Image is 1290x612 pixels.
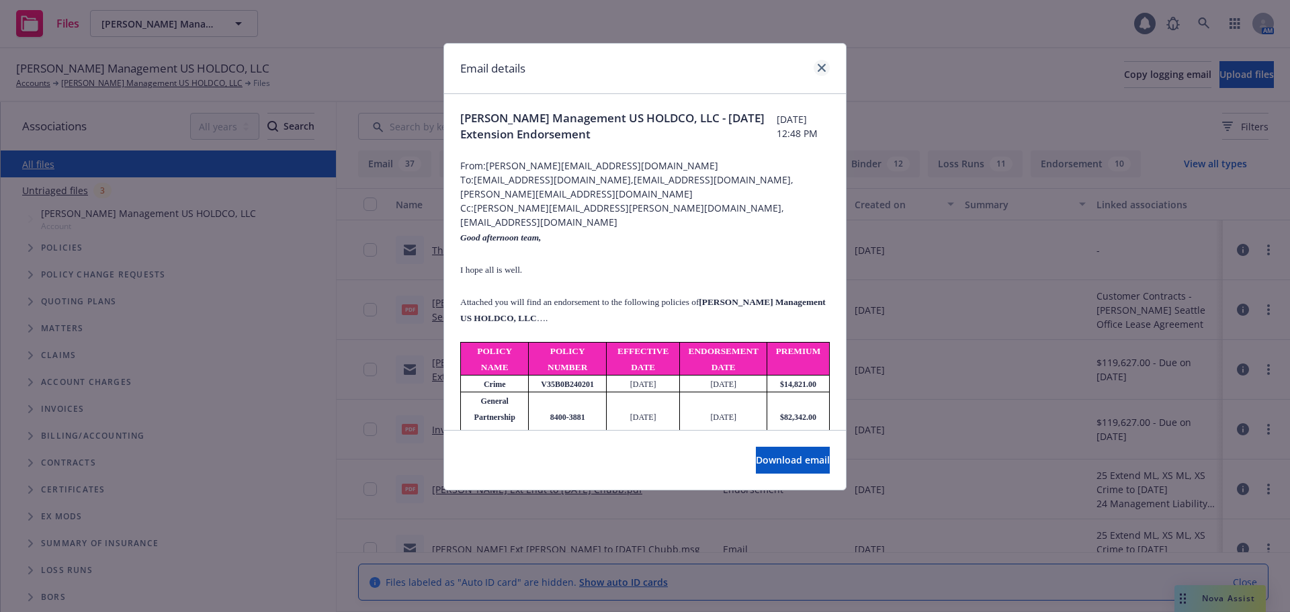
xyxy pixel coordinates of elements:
span: $82,342.00 [780,412,816,422]
span: PREMIUM [776,346,821,356]
span: Cc: [PERSON_NAME][EMAIL_ADDRESS][PERSON_NAME][DOMAIN_NAME],[EMAIL_ADDRESS][DOMAIN_NAME] [460,201,830,229]
span: Good afternoon team, [460,232,541,243]
span: [DATE] [710,380,736,389]
b: [PERSON_NAME] Management US HOLDCO, LLC [460,297,826,323]
span: POLICY NAME [477,346,512,372]
span: From: [PERSON_NAME][EMAIL_ADDRESS][DOMAIN_NAME] [460,159,830,173]
span: Attached you will find an endorsement to the following policies of …. [460,297,826,323]
a: close [814,60,830,76]
span: [PERSON_NAME] Management US HOLDCO, LLC - [DATE] Extension Endorsement [460,110,777,142]
span: To: [EMAIL_ADDRESS][DOMAIN_NAME],[EMAIL_ADDRESS][DOMAIN_NAME],[PERSON_NAME][EMAIL_ADDRESS][DOMAIN... [460,173,830,201]
span: Crime [484,380,506,389]
span: [DATE] [710,412,736,422]
span: Download email [756,453,830,466]
span: [DATE] 12:48 PM [777,112,830,140]
span: General Partnership Liability [474,396,515,438]
h1: Email details [460,60,525,77]
span: EFFECTIVE DATE [617,346,669,372]
span: $14,821.00 [780,380,816,389]
span: V35B0B240201 [541,380,594,389]
span: 8400-3881 [550,412,585,422]
span: I hope all is well. [460,265,522,275]
span: POLICY NUMBER [548,346,587,372]
span: [DATE] [630,412,656,422]
span: ENDORSEMENT DATE [689,346,759,372]
span: [DATE] [630,380,656,389]
button: Download email [756,447,830,474]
